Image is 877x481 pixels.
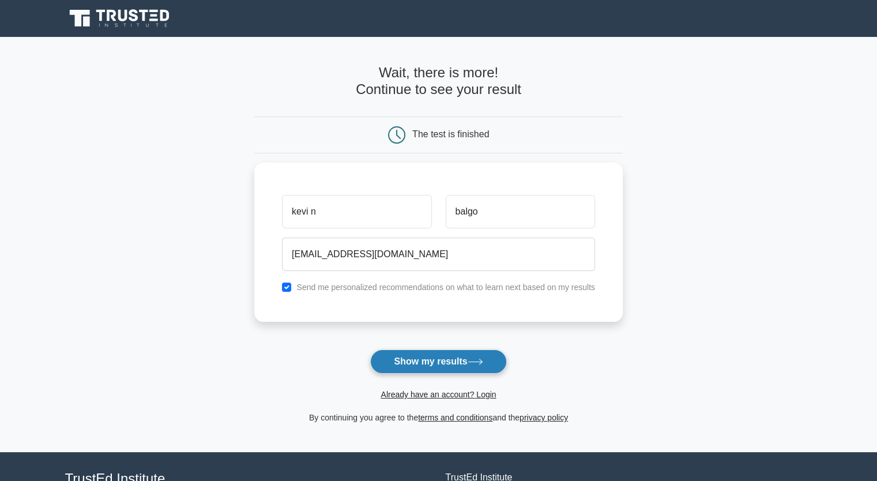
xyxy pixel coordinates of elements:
div: The test is finished [412,129,489,139]
button: Show my results [370,350,506,374]
input: Last name [446,195,595,228]
a: terms and conditions [418,413,492,422]
div: By continuing you agree to the and the [247,411,630,424]
input: Email [282,238,595,271]
a: privacy policy [520,413,568,422]
label: Send me personalized recommendations on what to learn next based on my results [296,283,595,292]
a: Already have an account? Login [381,390,496,399]
h4: Wait, there is more! Continue to see your result [254,65,623,98]
input: First name [282,195,431,228]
